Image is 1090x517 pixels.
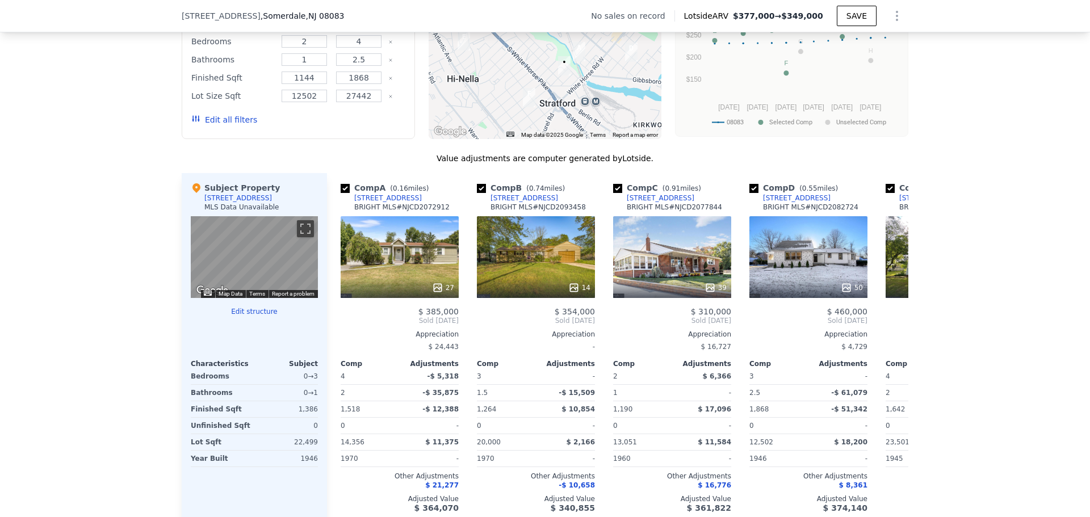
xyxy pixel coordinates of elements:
[388,40,393,44] button: Clear
[458,31,470,51] div: 21 Pocahontas Rd
[506,132,514,137] button: Keyboard shortcuts
[823,503,867,512] span: $ 374,140
[763,194,831,203] div: [STREET_ADDRESS]
[191,52,275,68] div: Bathrooms
[477,339,595,355] div: -
[182,153,908,164] div: Value adjustments are computer generated by Lotside .
[191,88,275,104] div: Lot Size Sqft
[191,216,318,298] div: Street View
[523,88,535,107] div: 214 Harvard Ave
[613,438,637,446] span: 13,051
[538,368,595,384] div: -
[538,418,595,434] div: -
[674,418,731,434] div: -
[477,438,501,446] span: 20,000
[477,330,595,339] div: Appreciation
[886,385,942,401] div: 2
[698,481,731,489] span: $ 16,776
[827,307,867,316] span: $ 460,000
[191,401,252,417] div: Finished Sqft
[400,359,459,368] div: Adjustments
[831,405,867,413] span: -$ 51,342
[402,451,459,466] div: -
[194,283,231,298] img: Google
[491,203,586,212] div: BRIGHT MLS # NJCD2093458
[204,203,279,212] div: MLS Data Unavailable
[808,359,867,368] div: Adjustments
[860,103,882,111] text: [DATE]
[886,422,890,430] span: 0
[477,182,569,194] div: Comp B
[613,494,731,503] div: Adjusted Value
[388,58,393,62] button: Clear
[749,405,769,413] span: 1,868
[886,472,1004,481] div: Other Adjustments
[749,422,754,430] span: 0
[191,216,318,298] div: Map
[191,359,254,368] div: Characteristics
[414,503,459,512] span: $ 364,070
[561,405,595,413] span: $ 10,854
[219,290,242,298] button: Map Data
[869,47,873,54] text: H
[886,494,1004,503] div: Adjusted Value
[703,372,731,380] span: $ 6,366
[613,372,618,380] span: 2
[749,359,808,368] div: Comp
[388,94,393,99] button: Clear
[385,184,433,192] span: ( miles)
[763,203,858,212] div: BRIGHT MLS # NJCD2082724
[613,385,670,401] div: 1
[886,451,942,466] div: 1945
[785,60,789,66] text: F
[341,422,345,430] span: 0
[727,119,744,126] text: 08083
[749,372,754,380] span: 3
[567,438,595,446] span: $ 2,166
[795,184,842,192] span: ( miles)
[341,359,400,368] div: Comp
[573,42,585,61] div: 1109 Poplar Ave
[429,343,459,351] span: $ 24,443
[354,203,450,212] div: BRIGHT MLS # NJCD2072912
[341,330,459,339] div: Appreciation
[341,405,360,413] span: 1,518
[297,220,314,237] button: Toggle fullscreen view
[425,481,459,489] span: $ 21,277
[191,70,275,86] div: Finished Sqft
[431,124,469,139] img: Google
[568,282,590,293] div: 14
[536,359,595,368] div: Adjustments
[749,472,867,481] div: Other Adjustments
[341,372,345,380] span: 4
[477,194,558,203] a: [STREET_ADDRESS]
[590,132,606,138] a: Terms
[841,282,863,293] div: 50
[422,405,459,413] span: -$ 12,388
[477,385,534,401] div: 1.5
[305,11,344,20] span: , NJ 08083
[613,182,706,194] div: Comp C
[698,405,731,413] span: $ 17,096
[627,203,722,212] div: BRIGHT MLS # NJCD2077844
[477,494,595,503] div: Adjusted Value
[749,330,867,339] div: Appreciation
[341,194,422,203] a: [STREET_ADDRESS]
[613,316,731,325] span: Sold [DATE]
[341,438,364,446] span: 14,356
[686,53,702,61] text: $200
[257,434,318,450] div: 22,499
[341,451,397,466] div: 1970
[781,11,823,20] span: $349,000
[831,103,853,111] text: [DATE]
[393,184,408,192] span: 0.16
[425,438,459,446] span: $ 11,375
[522,184,569,192] span: ( miles)
[811,451,867,466] div: -
[886,438,909,446] span: 23,501
[491,194,558,203] div: [STREET_ADDRESS]
[775,103,797,111] text: [DATE]
[886,405,905,413] span: 1,642
[613,451,670,466] div: 1960
[749,385,806,401] div: 2.5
